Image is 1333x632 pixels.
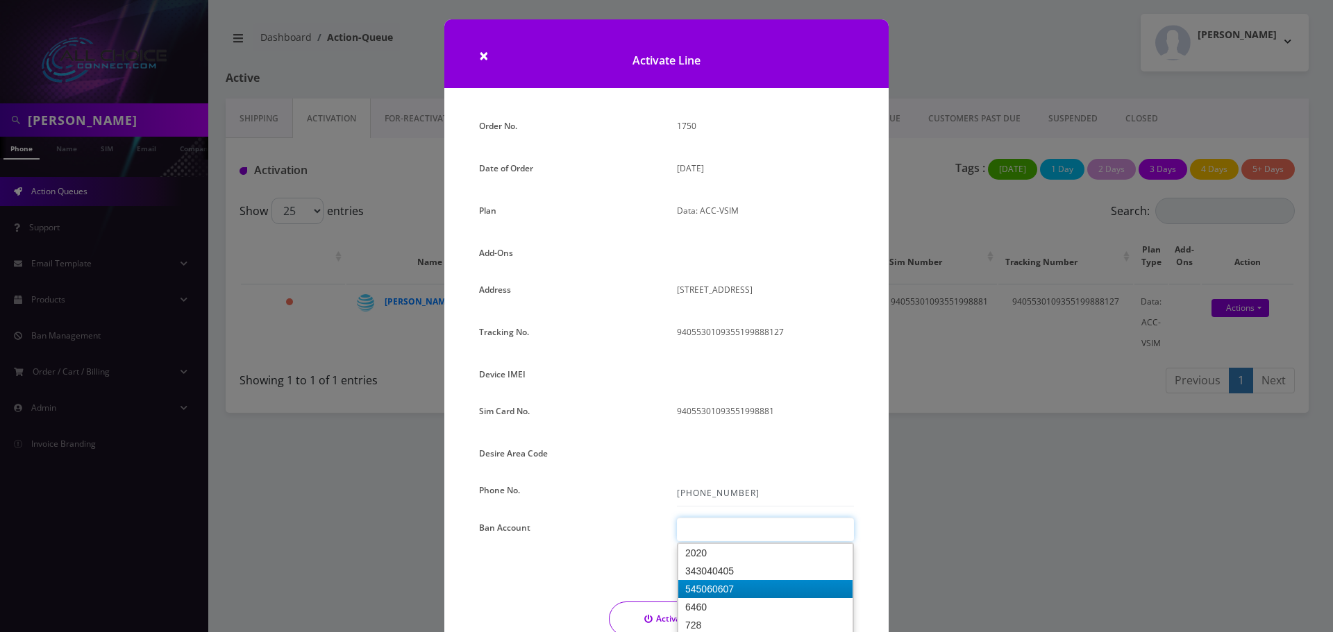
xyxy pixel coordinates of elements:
p: 94055301093551998881 [677,401,854,421]
label: Desire Area Code [479,443,548,463]
label: Address [479,280,511,300]
div: 343040405 [678,562,853,580]
label: Sim Card No. [479,401,530,421]
p: [DATE] [677,158,854,178]
div: 545060607 [678,580,853,598]
p: 9405530109355199888127 [677,322,854,342]
label: Tracking No. [479,322,529,342]
p: 1750 [677,116,854,136]
label: Device IMEI [479,364,526,384]
label: Order No. [479,116,517,136]
label: Date of Order [479,158,533,178]
label: Plan [479,200,496,221]
div: 2020 [678,544,853,562]
h1: Activate Line [444,19,889,88]
label: Add-Ons [479,243,513,263]
span: × [479,44,489,67]
div: 6460 [678,598,853,616]
button: Close [479,47,489,64]
p: Data: ACC-VSIM [677,200,854,221]
p: [STREET_ADDRESS] [677,280,854,300]
label: Phone No. [479,480,520,500]
label: Ban Account [479,518,530,538]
